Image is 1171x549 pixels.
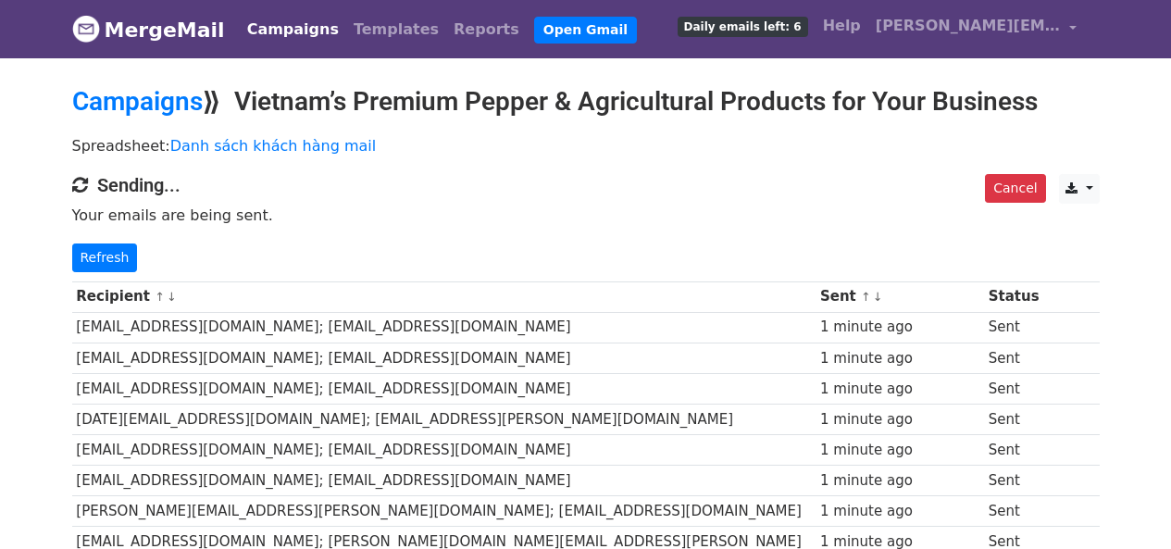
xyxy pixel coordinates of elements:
a: Templates [346,11,446,48]
div: 1 minute ago [820,317,979,338]
div: 1 minute ago [820,348,979,369]
td: Sent [984,312,1043,343]
h4: Sending... [72,174,1100,196]
td: [EMAIL_ADDRESS][DOMAIN_NAME]; [EMAIL_ADDRESS][DOMAIN_NAME] [72,343,816,373]
a: [PERSON_NAME][EMAIL_ADDRESS][DOMAIN_NAME] [868,7,1085,51]
th: Recipient [72,281,816,312]
a: Daily emails left: 6 [670,7,816,44]
p: Your emails are being sent. [72,206,1100,225]
td: [EMAIL_ADDRESS][DOMAIN_NAME]; [EMAIL_ADDRESS][DOMAIN_NAME] [72,435,816,466]
a: ↓ [167,290,177,304]
td: Sent [984,373,1043,404]
a: Reports [446,11,527,48]
img: MergeMail logo [72,15,100,43]
a: Campaigns [72,86,203,117]
div: 1 minute ago [820,379,979,400]
div: 1 minute ago [820,409,979,430]
a: Refresh [72,243,138,272]
span: Daily emails left: 6 [678,17,808,37]
div: 1 minute ago [820,501,979,522]
td: [EMAIL_ADDRESS][DOMAIN_NAME]; [EMAIL_ADDRESS][DOMAIN_NAME] [72,312,816,343]
td: Sent [984,343,1043,373]
a: Danh sách khách hàng mail [170,137,377,155]
a: ↓ [873,290,883,304]
td: [EMAIL_ADDRESS][DOMAIN_NAME]; [EMAIL_ADDRESS][DOMAIN_NAME] [72,373,816,404]
h2: ⟫ Vietnam’s Premium Pepper & Agricultural Products for Your Business [72,86,1100,118]
th: Status [984,281,1043,312]
td: Sent [984,496,1043,527]
p: Spreadsheet: [72,136,1100,156]
a: MergeMail [72,10,225,49]
a: Help [816,7,868,44]
th: Sent [816,281,984,312]
td: [PERSON_NAME][EMAIL_ADDRESS][PERSON_NAME][DOMAIN_NAME]; [EMAIL_ADDRESS][DOMAIN_NAME] [72,496,816,527]
a: ↑ [861,290,871,304]
a: Open Gmail [534,17,637,44]
td: Sent [984,435,1043,466]
a: ↑ [155,290,165,304]
a: Cancel [985,174,1045,203]
td: Sent [984,466,1043,496]
a: Campaigns [240,11,346,48]
div: 1 minute ago [820,470,979,492]
td: [DATE][EMAIL_ADDRESS][DOMAIN_NAME]; [EMAIL_ADDRESS][PERSON_NAME][DOMAIN_NAME] [72,404,816,434]
td: [EMAIL_ADDRESS][DOMAIN_NAME]; [EMAIL_ADDRESS][DOMAIN_NAME] [72,466,816,496]
div: 1 minute ago [820,440,979,461]
span: [PERSON_NAME][EMAIL_ADDRESS][DOMAIN_NAME] [876,15,1061,37]
td: Sent [984,404,1043,434]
